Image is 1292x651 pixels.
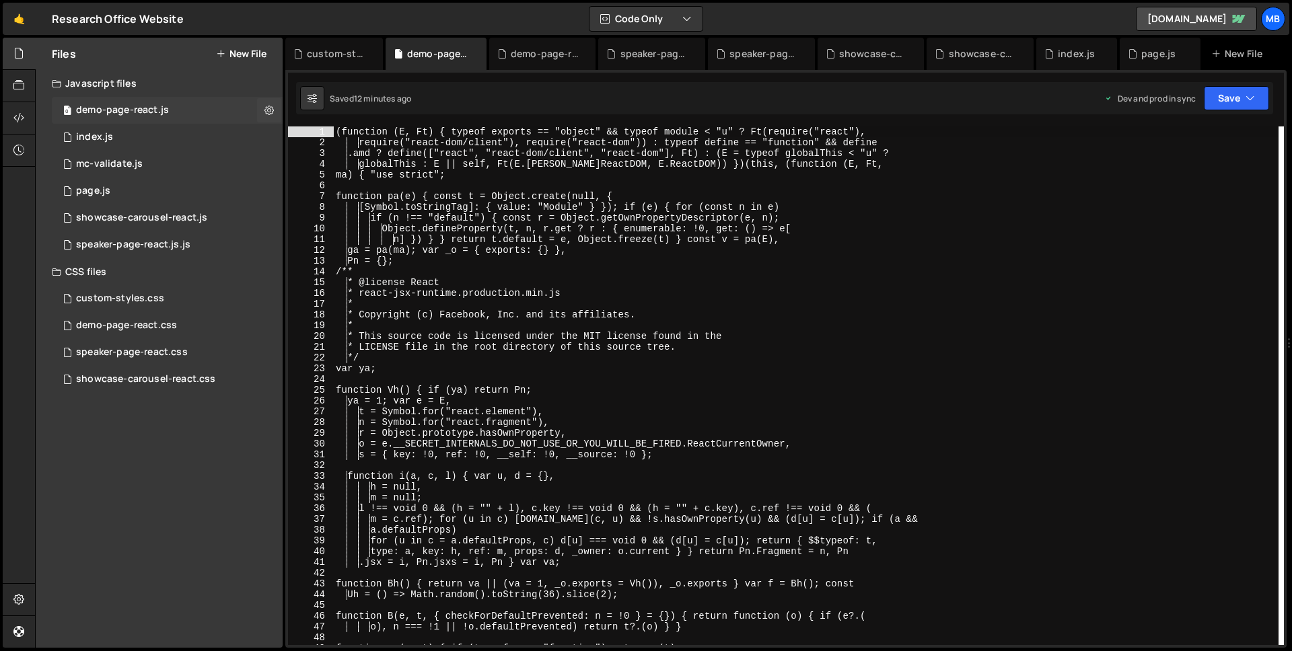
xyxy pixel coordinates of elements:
div: 38 [288,525,334,535]
div: 18 [288,309,334,320]
div: 26 [288,395,334,406]
div: 8 [288,202,334,213]
div: mc-validate.js [76,158,143,170]
div: demo-page-react.js [407,47,470,61]
div: 10476/47462.css [52,312,283,339]
div: custom-styles.css [307,47,367,61]
div: 36 [288,503,334,514]
div: showcase-carousel-react.css [839,47,908,61]
div: Saved [330,93,411,104]
div: 44 [288,589,334,600]
div: demo-page-react.js [76,104,169,116]
div: 37 [288,514,334,525]
div: 13 [288,256,334,266]
div: Research Office Website [52,11,184,27]
div: 34 [288,482,334,492]
div: 7 [288,191,334,202]
div: 10476/45223.js [52,204,283,231]
div: 20 [288,331,334,342]
div: 28 [288,417,334,428]
div: 24 [288,374,334,385]
button: Save [1204,86,1269,110]
div: speaker-page-react.css [620,47,689,61]
div: 10476/46986.js [52,151,283,178]
div: 10476/38631.css [52,285,283,312]
div: 10476/47013.js [52,231,283,258]
a: [DOMAIN_NAME] [1136,7,1257,31]
h2: Files [52,46,76,61]
div: index.js [1058,47,1095,61]
div: 10476/23772.js [52,178,283,204]
div: 5 [288,169,334,180]
div: 27 [288,406,334,417]
div: page.js [76,185,110,197]
div: page.js [1141,47,1176,61]
div: 10476/23765.js [52,124,283,151]
div: Javascript files [36,70,283,97]
div: 11 [288,234,334,245]
div: speaker-page-react.js.js [729,47,798,61]
button: New File [216,48,266,59]
div: 29 [288,428,334,438]
div: showcase-carousel-react.js [76,212,207,224]
div: 10476/47463.js [52,97,283,124]
div: demo-page-react.css [511,47,579,61]
div: New File [1211,47,1268,61]
div: 39 [288,535,334,546]
a: MB [1261,7,1285,31]
button: Code Only [589,7,703,31]
div: 30 [288,438,334,449]
div: custom-styles.css [76,293,164,305]
div: 17 [288,299,334,309]
div: 40 [288,546,334,557]
div: 33 [288,471,334,482]
div: 41 [288,557,334,568]
div: 10476/47016.css [52,339,283,366]
div: 1 [288,126,334,137]
div: 31 [288,449,334,460]
div: 43 [288,578,334,589]
div: 9 [288,213,334,223]
div: speaker-page-react.js.js [76,239,190,251]
div: 12 [288,245,334,256]
div: 21 [288,342,334,352]
div: demo-page-react.css [76,319,177,332]
div: Dev and prod in sync [1104,93,1196,104]
div: 10 [288,223,334,234]
div: 45 [288,600,334,611]
div: 3 [288,148,334,159]
a: 🤙 [3,3,36,35]
div: speaker-page-react.css [76,346,188,358]
div: 23 [288,363,334,374]
div: 48 [288,632,334,643]
div: index.js [76,131,113,143]
div: 6 [288,180,334,191]
div: 16 [288,288,334,299]
span: 0 [63,106,71,117]
div: 32 [288,460,334,471]
div: 19 [288,320,334,331]
div: showcase-carousel-react.css [76,373,215,385]
div: 14 [288,266,334,277]
div: 4 [288,159,334,169]
div: 2 [288,137,334,148]
div: 47 [288,621,334,632]
div: 15 [288,277,334,288]
div: 35 [288,492,334,503]
div: 46 [288,611,334,621]
div: showcase-carousel-react.js [949,47,1017,61]
div: 22 [288,352,334,363]
div: 10476/45224.css [52,366,283,393]
div: 25 [288,385,334,395]
div: 12 minutes ago [354,93,411,104]
div: 42 [288,568,334,578]
div: CSS files [36,258,283,285]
